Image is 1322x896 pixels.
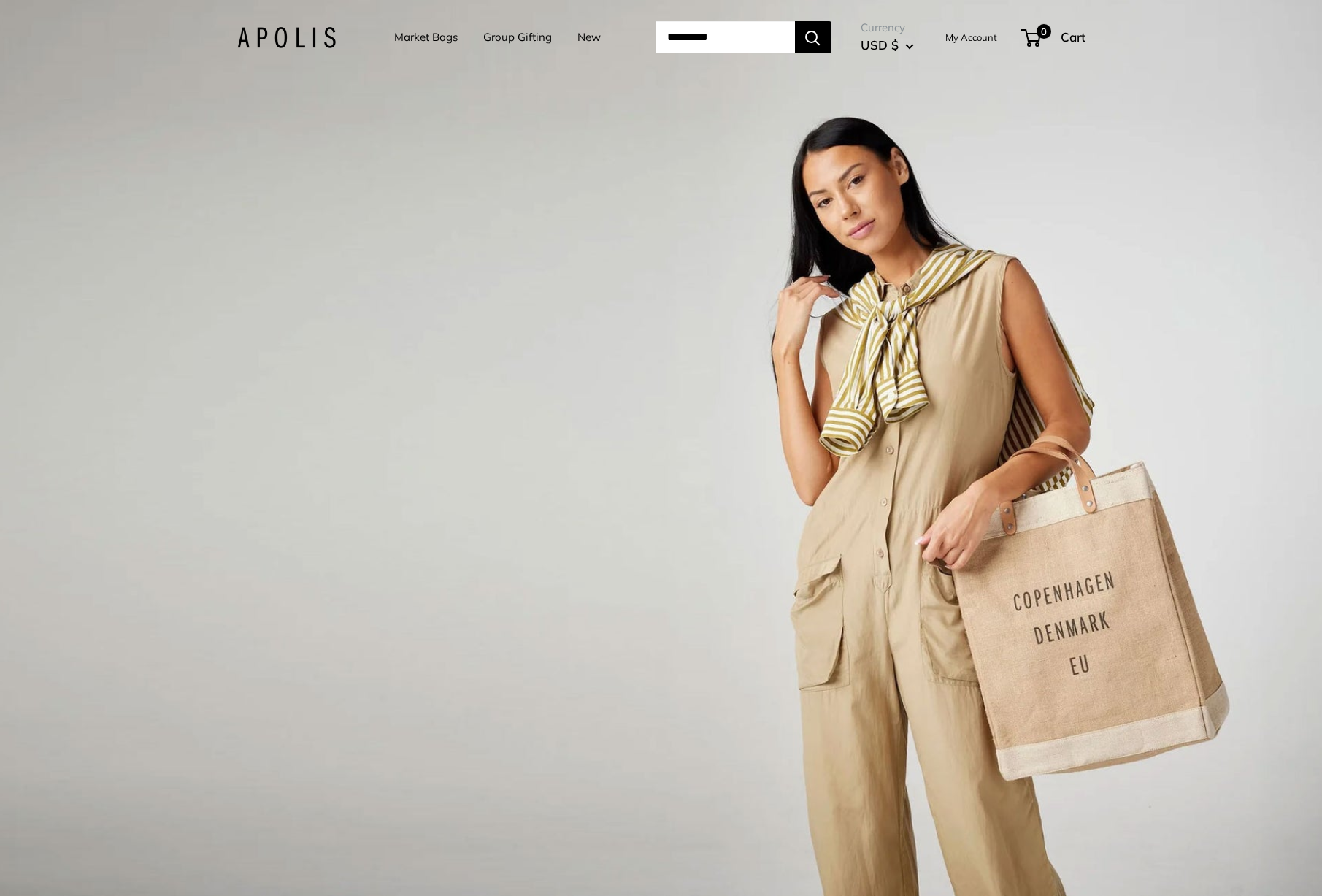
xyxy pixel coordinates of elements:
[861,37,899,53] span: USD $
[483,27,552,47] a: Group Gifting
[945,28,997,46] a: My Account
[237,27,336,48] img: Apolis
[1036,24,1050,39] span: 0
[656,21,795,53] input: Search...
[795,21,831,53] button: Search
[1023,26,1085,49] a: 0 Cart
[861,18,914,38] span: Currency
[1061,29,1085,45] span: Cart
[577,27,601,47] a: New
[861,34,914,57] button: USD $
[394,27,458,47] a: Market Bags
